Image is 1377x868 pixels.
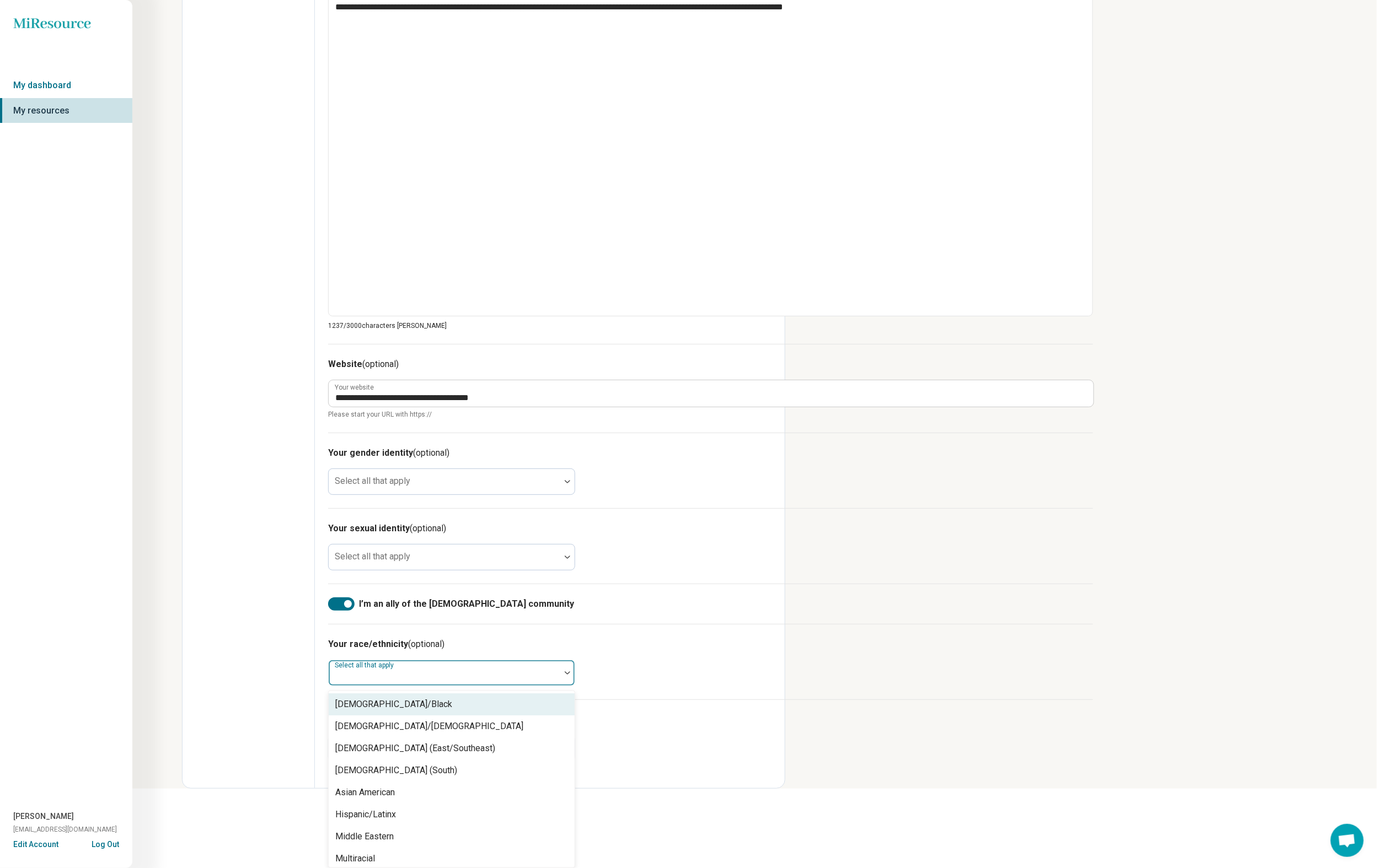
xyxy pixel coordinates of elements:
[1331,824,1364,857] div: Open chat
[328,321,1093,331] p: 1237/ 3000 characters [PERSON_NAME]
[13,811,74,822] span: [PERSON_NAME]
[335,742,495,755] div: [DEMOGRAPHIC_DATA] (East/Southeast)
[362,359,399,369] span: (optional)
[335,720,523,733] div: [DEMOGRAPHIC_DATA]/[DEMOGRAPHIC_DATA]
[328,446,1093,460] h3: Your gender identity
[335,551,410,562] label: Select all that apply
[335,764,457,777] div: [DEMOGRAPHIC_DATA] (South)
[335,852,375,865] div: Multiracial
[408,639,444,649] span: (optional)
[335,476,410,486] label: Select all that apply
[335,698,452,711] div: [DEMOGRAPHIC_DATA]/Black
[410,523,446,533] span: (optional)
[13,824,117,834] span: [EMAIL_ADDRESS][DOMAIN_NAME]
[328,409,1093,419] span: Please start your URL with https://
[335,384,374,391] label: Your website
[335,786,395,799] div: Asian American
[13,839,58,850] button: Edit Account
[359,597,574,611] span: I’m an ally of the [DEMOGRAPHIC_DATA] community
[335,830,394,843] div: Middle Eastern
[328,713,1093,726] h3: Your religion
[328,522,1093,535] h3: Your sexual identity
[92,839,119,848] button: Log Out
[328,638,1093,651] h3: Your race/ethnicity
[335,808,396,821] div: Hispanic/Latinx
[413,448,449,458] span: (optional)
[335,661,396,669] label: Select all that apply
[328,358,1093,371] h3: Website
